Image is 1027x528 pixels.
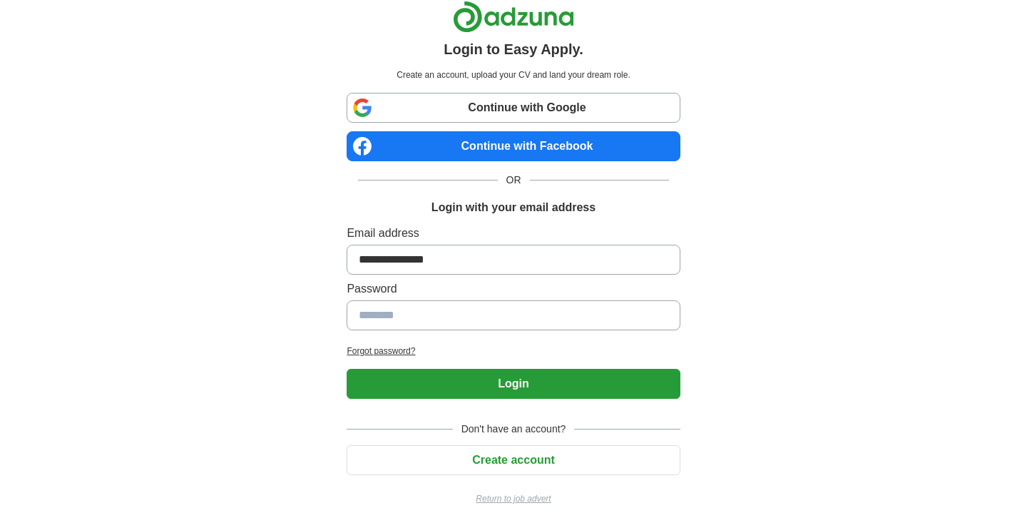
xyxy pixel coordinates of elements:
[347,492,680,505] a: Return to job advert
[444,39,583,60] h1: Login to Easy Apply.
[431,199,596,216] h1: Login with your email address
[347,280,680,298] label: Password
[453,422,575,437] span: Don't have an account?
[347,445,680,475] button: Create account
[498,173,530,188] span: OR
[453,1,574,33] img: Adzuna logo
[347,225,680,242] label: Email address
[347,131,680,161] a: Continue with Facebook
[347,369,680,399] button: Login
[347,93,680,123] a: Continue with Google
[347,345,680,357] a: Forgot password?
[349,68,677,81] p: Create an account, upload your CV and land your dream role.
[347,454,680,466] a: Create account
